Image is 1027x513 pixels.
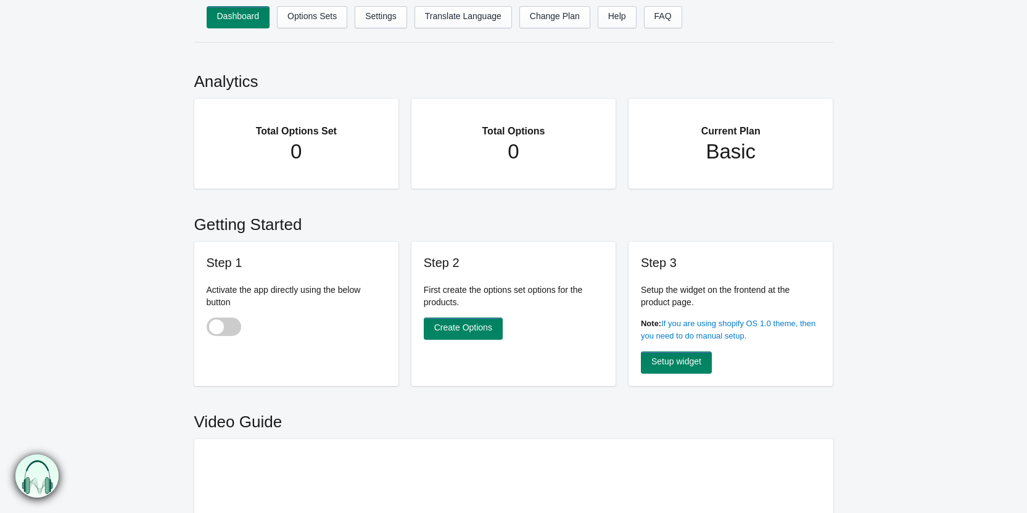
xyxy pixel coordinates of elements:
a: Translate Language [415,6,512,28]
h3: Step 2 [424,254,604,271]
h3: Step 1 [207,254,387,271]
p: First create the options set options for the products. [424,284,604,308]
h2: Video Guide [194,398,833,439]
p: Setup the widget on the frontend at the product page. [641,284,821,308]
a: Create Options [424,318,503,340]
a: Setup widget [641,351,712,374]
a: Dashboard [207,6,270,28]
h2: Analytics [194,58,833,99]
a: Options Sets [277,6,347,28]
a: If you are using shopify OS 1.0 theme, then you need to do manual setup. [641,319,815,340]
h2: Getting Started [194,201,833,242]
h2: Total Options [436,111,592,139]
h2: Total Options Set [219,111,374,139]
h1: 0 [219,139,374,164]
a: FAQ [644,6,682,28]
p: Activate the app directly using the below button [207,284,387,308]
b: Note: [641,319,661,328]
a: Help [598,6,637,28]
img: bxm.png [15,454,59,498]
a: Change Plan [519,6,590,28]
h2: Current Plan [653,111,809,139]
a: Settings [355,6,407,28]
h3: Step 3 [641,254,821,271]
h1: 0 [436,139,592,164]
h1: Basic [653,139,809,164]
